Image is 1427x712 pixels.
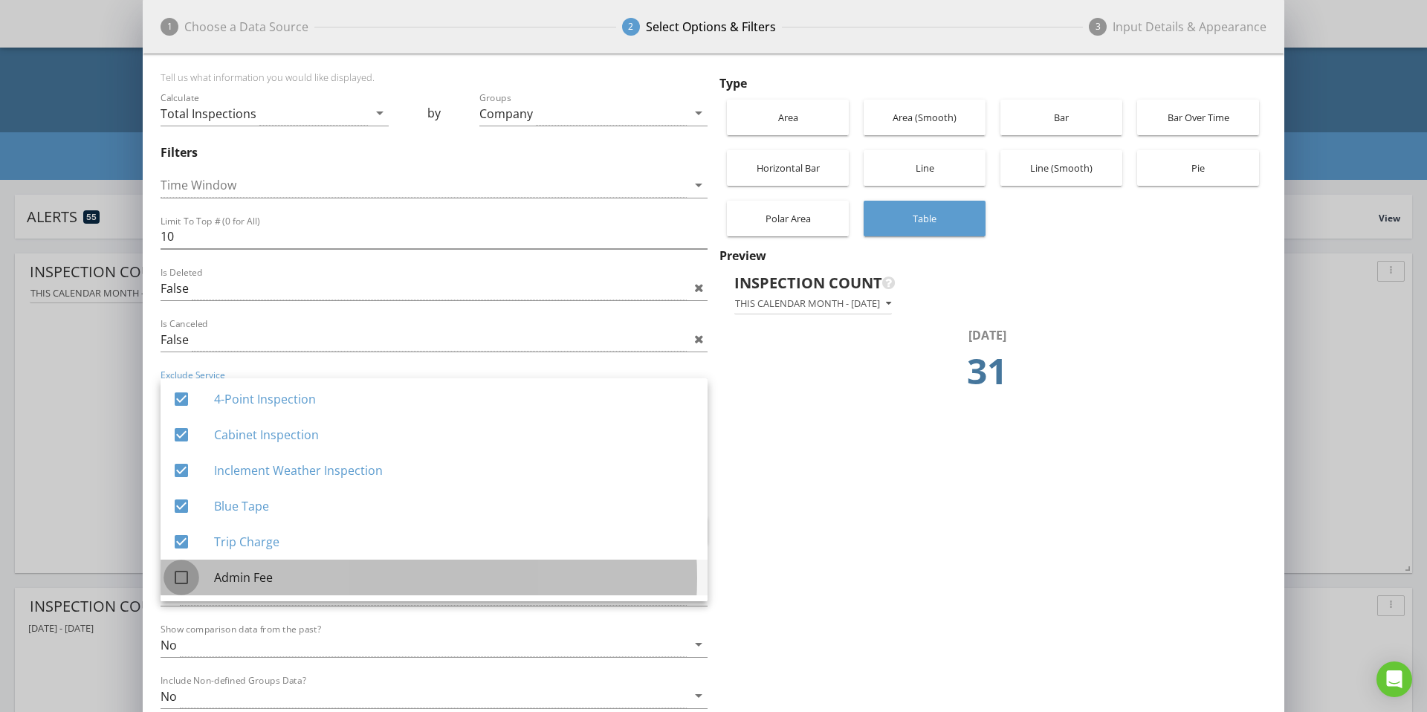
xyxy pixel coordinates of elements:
[1145,100,1252,135] div: Bar Over Time
[690,687,708,705] i: arrow_drop_down
[161,107,256,120] div: Total Inspections
[690,176,708,194] i: arrow_drop_down
[739,344,1235,407] td: 31
[1089,18,1107,36] span: 3
[214,533,696,551] div: Trip Charge
[719,247,1266,265] div: Preview
[161,282,189,295] div: False
[622,18,640,36] span: 2
[690,635,708,653] i: arrow_drop_down
[1008,150,1115,186] div: Line (Smooth)
[1008,100,1115,135] div: Bar
[719,74,1266,92] div: Type
[214,462,696,479] div: Inclement Weather Inspection
[389,89,480,140] div: by
[734,294,892,314] button: This calendar month - [DATE]
[161,143,708,161] div: Filters
[734,201,841,236] div: Polar Area
[161,18,178,36] span: 1
[690,104,708,122] i: arrow_drop_down
[479,107,533,120] div: Company
[1145,150,1252,186] div: Pie
[734,100,841,135] div: Area
[214,497,696,515] div: Blue Tape
[871,100,978,135] div: Area (Smooth)
[646,18,776,36] div: Select Options & Filters
[184,18,308,36] div: Choose a Data Source
[371,104,389,122] i: arrow_drop_down
[739,326,1235,344] div: [DATE]
[871,201,978,236] div: Table
[161,71,708,89] div: Tell us what information you would like displayed.
[214,426,696,444] div: Cabinet Inspection
[214,390,696,408] div: 4-Point Inspection
[735,299,891,309] div: This calendar month - [DATE]
[161,690,177,703] div: No
[161,333,189,346] div: False
[734,150,841,186] div: Horizontal Bar
[161,224,708,249] input: Limit To Top # (0 for All)
[871,150,978,186] div: Line
[161,638,177,652] div: No
[734,272,1226,294] div: Inspection Count
[214,569,696,586] div: Admin Fee
[1113,18,1266,36] div: Input Details & Appearance
[1376,661,1412,697] div: Open Intercom Messenger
